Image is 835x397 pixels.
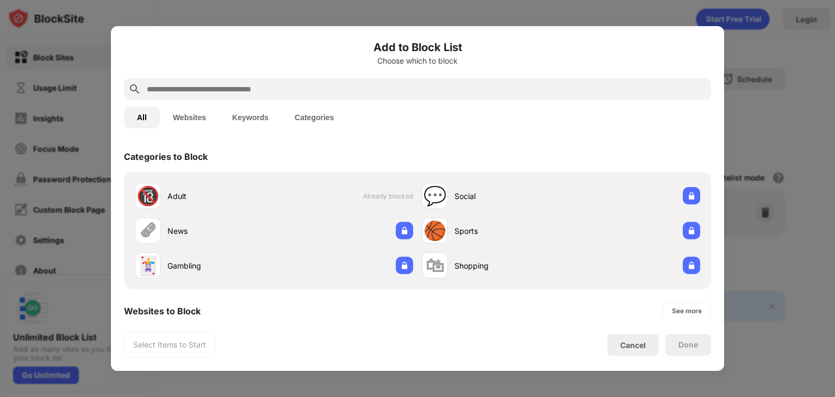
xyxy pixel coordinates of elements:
div: Gambling [167,260,274,271]
div: Social [454,190,561,202]
span: Already blocked [363,192,413,200]
div: See more [672,306,702,317]
img: search.svg [128,83,141,96]
div: Sports [454,225,561,237]
button: Websites [160,107,219,128]
div: Select Items to Start [133,339,206,350]
div: Websites to Block [124,306,201,317]
div: 🔞 [136,185,159,207]
div: Shopping [454,260,561,271]
div: 🃏 [136,255,159,277]
button: Categories [282,107,347,128]
button: All [124,107,160,128]
div: Categories to Block [124,151,208,162]
div: 🗞 [139,220,157,242]
div: Cancel [620,340,646,350]
div: 🏀 [423,220,446,242]
div: Adult [167,190,274,202]
div: 💬 [423,185,446,207]
div: Choose which to block [124,57,711,65]
div: News [167,225,274,237]
div: Done [678,340,698,349]
div: 🛍 [426,255,444,277]
h6: Add to Block List [124,39,711,55]
button: Keywords [219,107,282,128]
